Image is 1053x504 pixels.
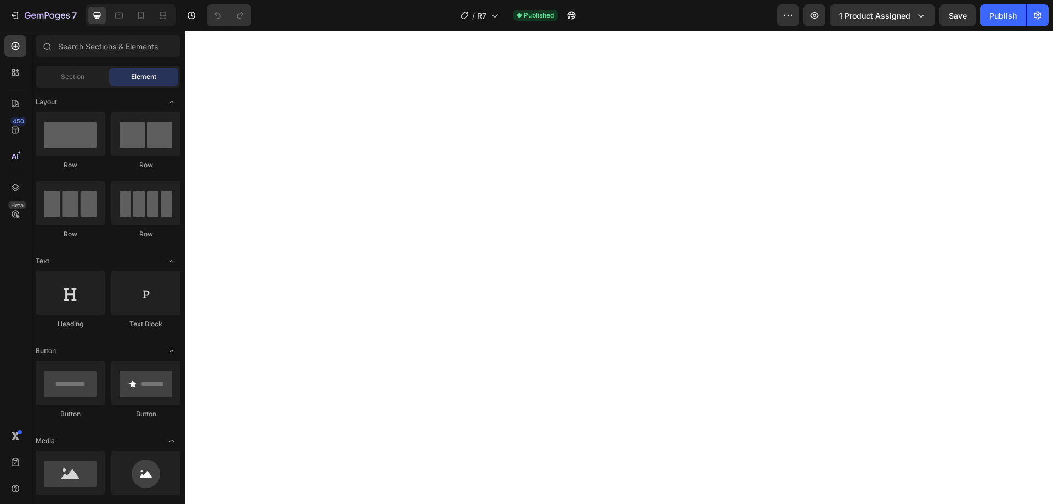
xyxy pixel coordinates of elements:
[207,4,251,26] div: Undo/Redo
[524,10,554,20] span: Published
[163,432,180,450] span: Toggle open
[61,72,84,82] span: Section
[36,436,55,446] span: Media
[36,160,105,170] div: Row
[989,10,1017,21] div: Publish
[36,256,49,266] span: Text
[36,97,57,107] span: Layout
[163,93,180,111] span: Toggle open
[939,4,976,26] button: Save
[36,319,105,329] div: Heading
[131,72,156,82] span: Element
[163,342,180,360] span: Toggle open
[36,229,105,239] div: Row
[36,346,56,356] span: Button
[830,4,935,26] button: 1 product assigned
[949,11,967,20] span: Save
[111,160,180,170] div: Row
[10,117,26,126] div: 450
[477,10,486,21] span: R7
[72,9,77,22] p: 7
[8,201,26,209] div: Beta
[4,4,82,26] button: 7
[185,31,1053,504] iframe: Design area
[980,4,1026,26] button: Publish
[36,35,180,57] input: Search Sections & Elements
[111,409,180,419] div: Button
[163,252,180,270] span: Toggle open
[111,229,180,239] div: Row
[111,319,180,329] div: Text Block
[839,10,910,21] span: 1 product assigned
[36,409,105,419] div: Button
[472,10,475,21] span: /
